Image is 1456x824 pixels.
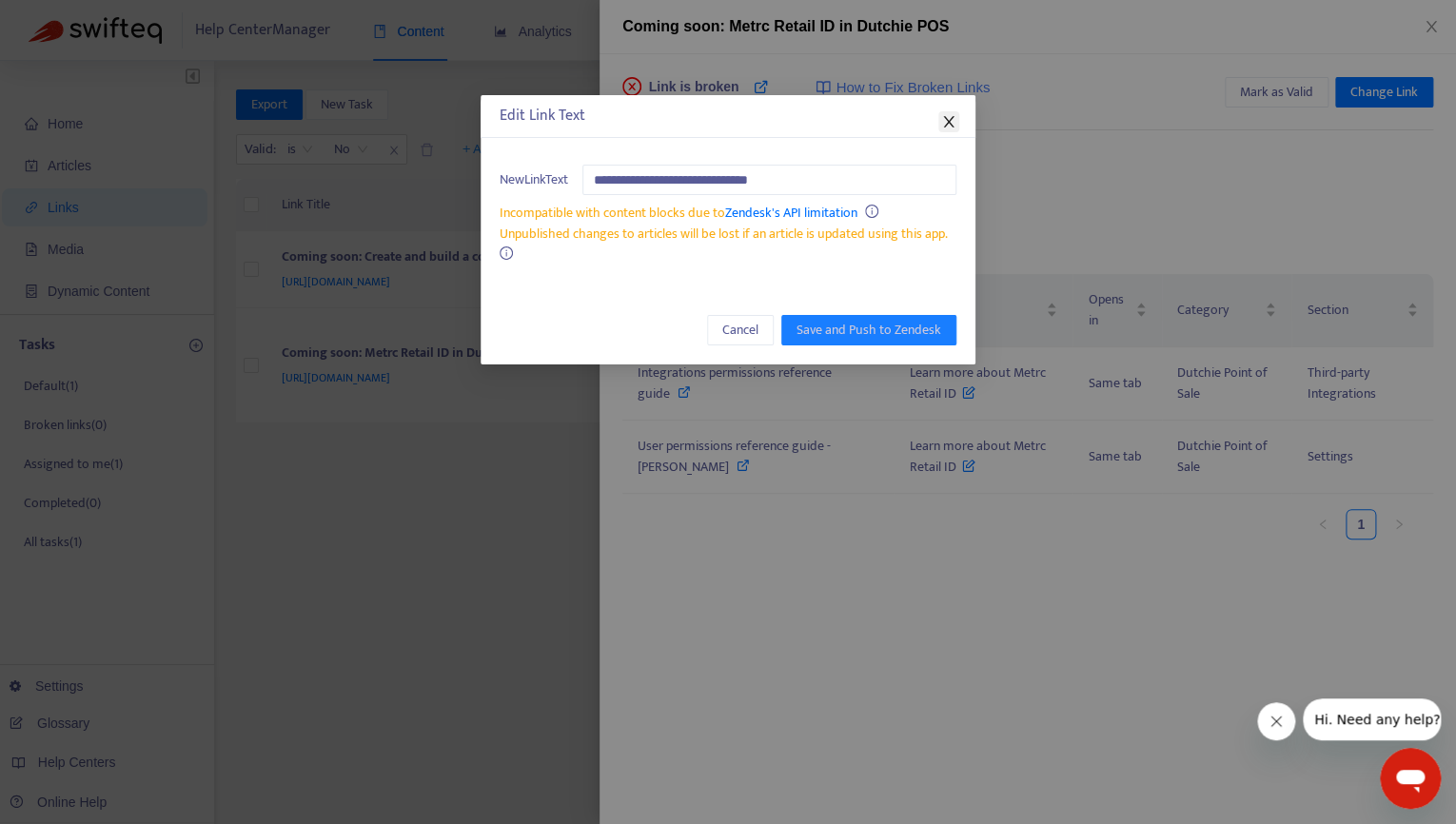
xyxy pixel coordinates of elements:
span: info-circle [865,205,878,218]
iframe: Close message [1257,702,1295,740]
div: Edit Link Text [500,105,956,128]
span: New Link Text [500,169,568,190]
button: Save and Push to Zendesk [781,315,956,345]
span: Incompatible with content blocks due to [500,202,857,224]
span: Unpublished changes to articles will be lost if an article is updated using this app. [500,223,948,245]
iframe: Message from company [1303,698,1441,740]
button: Close [938,111,959,132]
iframe: Button to launch messaging window [1380,748,1441,809]
span: info-circle [500,246,513,260]
span: Cancel [722,320,758,341]
span: close [941,114,956,129]
button: Cancel [707,315,774,345]
a: Zendesk's API limitation [725,202,857,224]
